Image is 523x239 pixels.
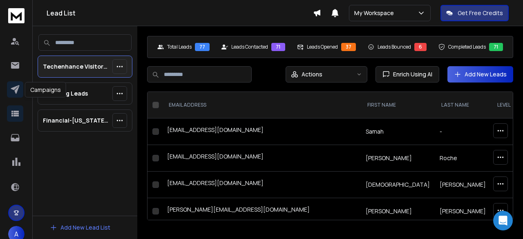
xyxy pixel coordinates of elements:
div: [PERSON_NAME][EMAIL_ADDRESS][DOMAIN_NAME] [167,205,356,217]
th: EMAIL ADDRESS [162,92,361,118]
div: 77 [195,43,210,51]
p: Total Leads [167,44,192,50]
div: 37 [341,43,356,51]
button: Add New Lead List [43,219,117,236]
td: [PERSON_NAME] [361,145,435,172]
div: 71 [271,43,285,51]
h1: Lead List [47,8,313,18]
p: Completed Leads [448,44,486,50]
p: My Workspace [354,9,397,17]
p: Financial-[US_STATE]-ForWebsite [43,116,109,125]
div: 71 [489,43,503,51]
td: Samah [361,118,435,145]
th: LAST NAME [435,92,491,118]
div: 6 [414,43,427,51]
p: Leads Opened [307,44,338,50]
a: Add New Leads [454,70,507,78]
button: Enrich Using AI [375,66,439,83]
span: Enrich Using AI [390,70,432,78]
p: Get Free Credits [458,9,503,17]
div: [EMAIL_ADDRESS][DOMAIN_NAME] [167,152,356,164]
p: Leads Bounced [378,44,411,50]
p: Actions [302,70,322,78]
td: - [435,118,491,145]
td: [PERSON_NAME] [435,172,491,198]
button: Get Free Credits [440,5,509,21]
div: Campaigns [25,82,66,98]
img: logo [8,8,25,23]
td: Roche [435,145,491,172]
p: Techenhance Visitors List [43,63,109,71]
p: Leads Contacted [231,44,268,50]
div: Open Intercom Messenger [493,211,513,230]
div: [EMAIL_ADDRESS][DOMAIN_NAME] [167,179,356,190]
div: [EMAIL_ADDRESS][DOMAIN_NAME] [167,126,356,137]
td: [PERSON_NAME] [361,198,435,225]
th: FIRST NAME [361,92,435,118]
td: [DEMOGRAPHIC_DATA] [361,172,435,198]
button: Add New Leads [447,66,513,83]
td: [PERSON_NAME] [435,198,491,225]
